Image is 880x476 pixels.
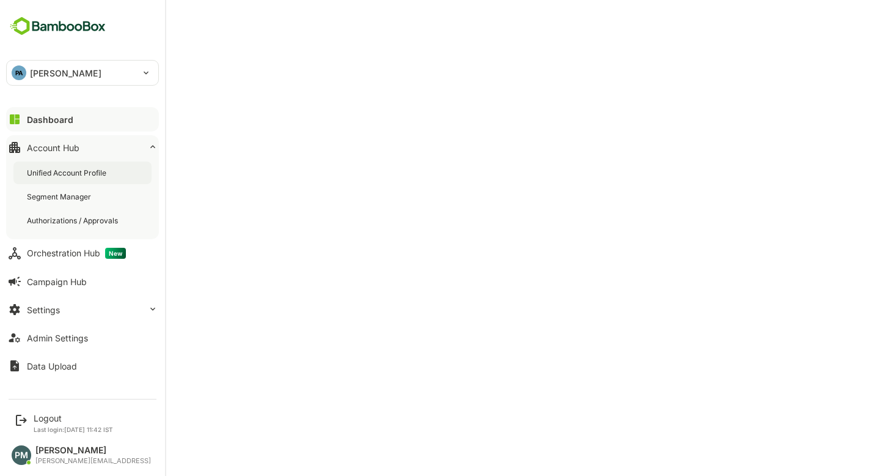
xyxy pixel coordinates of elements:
[6,297,159,322] button: Settings
[27,143,79,153] div: Account Hub
[27,248,126,259] div: Orchestration Hub
[6,107,159,132] button: Dashboard
[7,61,158,85] div: PA[PERSON_NAME]
[12,445,31,465] div: PM
[6,15,109,38] img: BambooboxFullLogoMark.5f36c76dfaba33ec1ec1367b70bb1252.svg
[27,305,60,315] div: Settings
[6,135,159,160] button: Account Hub
[105,248,126,259] span: New
[6,325,159,350] button: Admin Settings
[34,426,113,433] p: Last login: [DATE] 11:42 IST
[27,215,120,226] div: Authorizations / Approvals
[6,354,159,378] button: Data Upload
[27,114,73,125] div: Dashboard
[27,333,88,343] div: Admin Settings
[27,168,109,178] div: Unified Account Profile
[35,457,151,465] div: [PERSON_NAME][EMAIL_ADDRESS]
[6,241,159,266] button: Orchestration HubNew
[35,445,151,456] div: [PERSON_NAME]
[34,413,113,423] div: Logout
[27,277,87,287] div: Campaign Hub
[27,361,77,371] div: Data Upload
[12,65,26,80] div: PA
[30,67,101,80] p: [PERSON_NAME]
[6,269,159,294] button: Campaign Hub
[27,192,94,202] div: Segment Manager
